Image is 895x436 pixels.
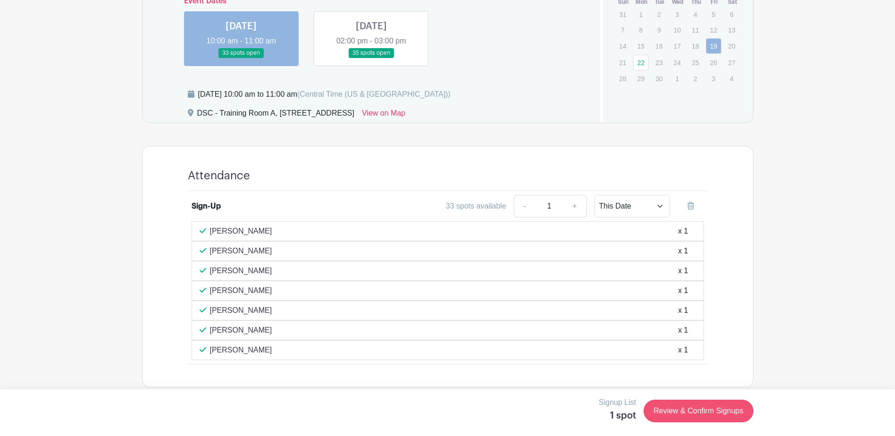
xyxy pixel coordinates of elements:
[669,23,685,37] p: 10
[678,344,688,356] div: x 1
[678,265,688,277] div: x 1
[188,169,250,183] h4: Attendance
[678,305,688,316] div: x 1
[669,71,685,86] p: 1
[615,55,630,70] p: 21
[678,285,688,296] div: x 1
[197,108,354,123] div: DSC - Training Room A, [STREET_ADDRESS]
[210,305,272,316] p: [PERSON_NAME]
[706,23,721,37] p: 12
[633,71,649,86] p: 29
[615,7,630,22] p: 31
[192,201,221,212] div: Sign-Up
[210,285,272,296] p: [PERSON_NAME]
[563,195,586,218] a: +
[706,71,721,86] p: 3
[210,325,272,336] p: [PERSON_NAME]
[210,265,272,277] p: [PERSON_NAME]
[210,226,272,237] p: [PERSON_NAME]
[706,38,721,54] a: 19
[678,325,688,336] div: x 1
[678,245,688,257] div: x 1
[724,71,739,86] p: 4
[633,39,649,53] p: 15
[687,7,703,22] p: 4
[633,7,649,22] p: 1
[651,23,667,37] p: 9
[669,39,685,53] p: 17
[297,90,451,98] span: (Central Time (US & [GEOGRAPHIC_DATA]))
[724,7,739,22] p: 6
[599,410,636,421] h5: 1 spot
[687,39,703,53] p: 18
[362,108,405,123] a: View on Map
[633,23,649,37] p: 8
[198,89,451,100] div: [DATE] 10:00 am to 11:00 am
[615,71,630,86] p: 28
[669,55,685,70] p: 24
[669,7,685,22] p: 3
[651,7,667,22] p: 2
[210,245,272,257] p: [PERSON_NAME]
[678,226,688,237] div: x 1
[724,39,739,53] p: 20
[724,23,739,37] p: 13
[446,201,506,212] div: 33 spots available
[724,55,739,70] p: 27
[651,39,667,53] p: 16
[210,344,272,356] p: [PERSON_NAME]
[599,397,636,408] p: Signup List
[651,71,667,86] p: 30
[615,39,630,53] p: 14
[687,23,703,37] p: 11
[615,23,630,37] p: 7
[687,71,703,86] p: 2
[651,55,667,70] p: 23
[706,7,721,22] p: 5
[687,55,703,70] p: 25
[633,55,649,70] a: 22
[644,400,753,422] a: Review & Confirm Signups
[706,55,721,70] p: 26
[514,195,535,218] a: -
